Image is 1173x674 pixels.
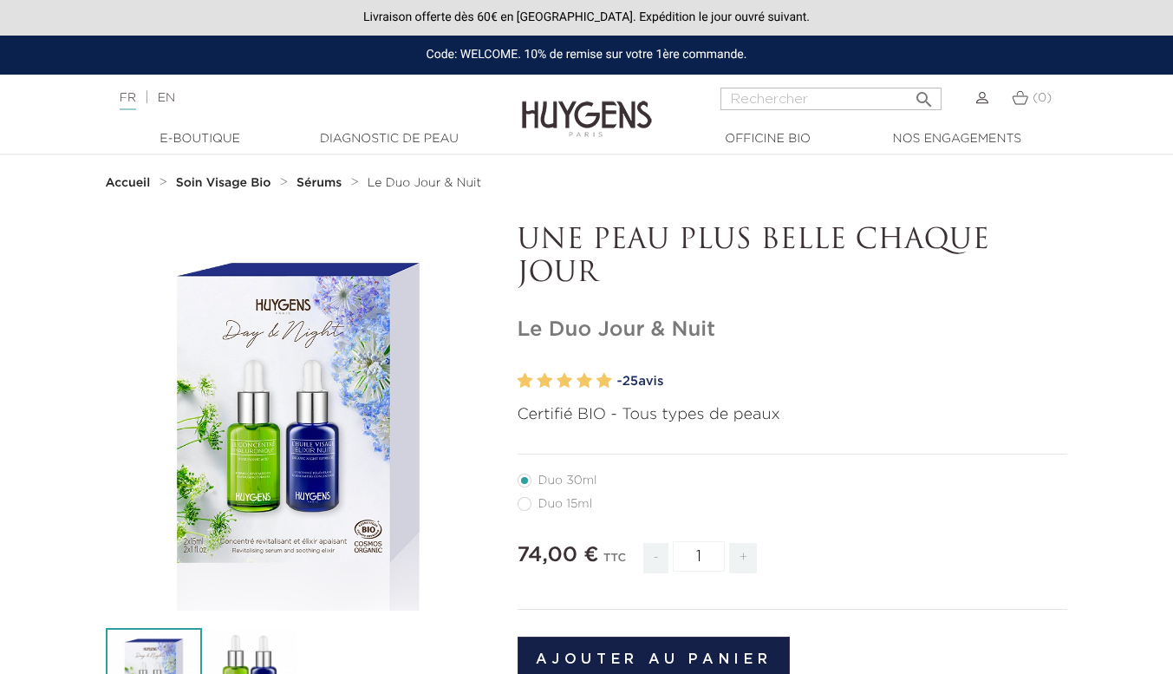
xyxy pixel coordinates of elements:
[596,369,612,394] label: 5
[303,130,476,148] a: Diagnostic de peau
[673,541,725,572] input: Quantité
[643,543,668,573] span: -
[114,130,287,148] a: E-Boutique
[518,474,618,488] label: Duo 30ml
[297,177,342,189] strong: Sérums
[176,177,271,189] strong: Soin Visage Bio
[617,369,1068,395] a: -25avis
[120,92,136,110] a: FR
[729,543,757,573] span: +
[909,82,940,106] button: 
[537,369,552,394] label: 2
[518,403,1068,427] p: Certifié BIO - Tous types de peaux
[368,176,481,190] a: Le Duo Jour & Nuit
[603,540,626,586] div: TTC
[106,177,151,189] strong: Accueil
[158,92,175,104] a: EN
[914,84,935,105] i: 
[577,369,592,394] label: 4
[518,317,1068,343] h1: Le Duo Jour & Nuit
[870,130,1044,148] a: Nos engagements
[518,545,599,566] span: 74,00 €
[681,130,855,148] a: Officine Bio
[176,176,276,190] a: Soin Visage Bio
[297,176,346,190] a: Sérums
[522,73,652,140] img: Huygens
[720,88,942,110] input: Rechercher
[622,375,639,388] span: 25
[557,369,572,394] label: 3
[518,369,533,394] label: 1
[368,177,481,189] span: Le Duo Jour & Nuit
[518,497,614,511] label: Duo 15ml
[518,225,1068,291] p: UNE PEAU PLUS BELLE CHAQUE JOUR
[111,88,476,108] div: |
[1033,92,1052,104] span: (0)
[106,176,154,190] a: Accueil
